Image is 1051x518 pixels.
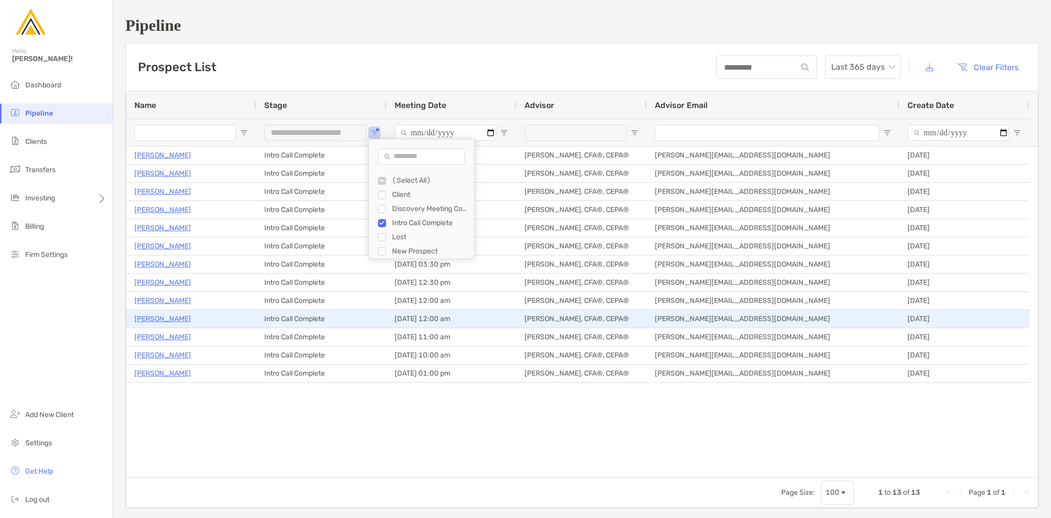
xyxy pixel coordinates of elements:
span: Advisor Email [655,100,707,110]
div: Filter List [369,174,474,273]
div: [DATE] [899,201,1029,219]
span: Stage [264,100,287,110]
img: pipeline icon [9,107,21,119]
div: [DATE] [899,365,1029,382]
p: [PERSON_NAME] [134,149,191,162]
span: Page [969,488,985,497]
div: [DATE] 03:30 pm [387,255,516,273]
img: firm-settings icon [9,248,21,260]
span: Meeting Date [395,100,446,110]
div: [DATE] 10:00 am [387,346,516,364]
span: to [884,488,891,497]
img: logout icon [9,493,21,505]
div: [PERSON_NAME], CFA®, CEPA® [516,346,647,364]
div: [PERSON_NAME], CFA®, CEPA® [516,328,647,346]
div: Intro Call Complete [256,219,387,237]
div: [PERSON_NAME], CFA®, CEPA® [516,274,647,291]
div: Intro Call Complete [256,274,387,291]
div: Intro Call Complete [256,146,387,164]
div: [PERSON_NAME], CFA®, CEPA® [516,237,647,255]
div: [PERSON_NAME][EMAIL_ADDRESS][DOMAIN_NAME] [647,165,899,182]
div: [PERSON_NAME], CFA®, CEPA® [516,183,647,200]
span: Firm Settings [25,250,68,259]
p: [PERSON_NAME] [134,203,191,216]
div: Discovery Meeting Complete [392,204,468,213]
div: [PERSON_NAME], CFA®, CEPA® [516,201,647,219]
input: Name Filter Input [134,125,236,141]
a: [PERSON_NAME] [134,222,191,234]
p: [PERSON_NAME] [134,258,191,271]
a: [PERSON_NAME] [134,185,191,198]
img: clients icon [9,135,21,147]
div: Intro Call Complete [256,310,387,328]
div: [PERSON_NAME][EMAIL_ADDRESS][DOMAIN_NAME] [647,328,899,346]
button: Open Filter Menu [240,129,248,137]
input: Search filter values [378,148,465,165]
a: [PERSON_NAME] [134,276,191,289]
div: [PERSON_NAME][EMAIL_ADDRESS][DOMAIN_NAME] [647,310,899,328]
div: [PERSON_NAME][EMAIL_ADDRESS][DOMAIN_NAME] [647,346,899,364]
span: Get Help [25,467,53,476]
img: billing icon [9,220,21,232]
div: Intro Call Complete [256,328,387,346]
a: [PERSON_NAME] [134,167,191,180]
div: [DATE] 01:00 pm [387,365,516,382]
span: 1 [987,488,991,497]
p: [PERSON_NAME] [134,240,191,252]
span: Create Date [907,100,954,110]
span: Advisor [524,100,554,110]
input: Create Date Filter Input [907,125,1009,141]
div: [PERSON_NAME][EMAIL_ADDRESS][DOMAIN_NAME] [647,274,899,291]
h1: Pipeline [125,16,1039,35]
div: [PERSON_NAME][EMAIL_ADDRESS][DOMAIN_NAME] [647,219,899,237]
div: [PERSON_NAME], CFA®, CEPA® [516,255,647,273]
div: [PERSON_NAME][EMAIL_ADDRESS][DOMAIN_NAME] [647,292,899,309]
span: 13 [911,488,920,497]
div: First Page [944,489,952,497]
div: Page Size: [781,488,815,497]
img: add_new_client icon [9,408,21,420]
span: Log out [25,495,50,504]
img: settings icon [9,436,21,448]
div: Lost [392,233,468,241]
div: Intro Call Complete [256,365,387,382]
div: (Select All) [392,176,468,185]
img: get-help icon [9,464,21,477]
div: Intro Call Complete [256,237,387,255]
div: [PERSON_NAME], CFA®, CEPA® [516,165,647,182]
div: [PERSON_NAME][EMAIL_ADDRESS][DOMAIN_NAME] [647,201,899,219]
a: [PERSON_NAME] [134,349,191,361]
div: [PERSON_NAME], CFA®, CEPA® [516,365,647,382]
div: [DATE] [899,165,1029,182]
div: [DATE] [899,219,1029,237]
div: Intro Call Complete [392,219,468,227]
div: [PERSON_NAME], CFA®, CEPA® [516,146,647,164]
a: [PERSON_NAME] [134,367,191,380]
input: Advisor Email Filter Input [655,125,879,141]
span: 1 [878,488,883,497]
button: Open Filter Menu [1013,129,1021,137]
span: [PERSON_NAME]! [12,55,107,63]
input: Meeting Date Filter Input [395,125,496,141]
div: [DATE] 12:00 am [387,292,516,309]
div: [DATE] [899,346,1029,364]
div: [PERSON_NAME][EMAIL_ADDRESS][DOMAIN_NAME] [647,237,899,255]
button: Open Filter Menu [500,129,508,137]
span: Last 365 days [831,56,895,78]
a: [PERSON_NAME] [134,294,191,307]
a: [PERSON_NAME] [134,313,191,325]
div: [PERSON_NAME], CFA®, CEPA® [516,292,647,309]
span: of [903,488,910,497]
button: Open Filter Menu [883,129,891,137]
img: transfers icon [9,163,21,175]
div: [PERSON_NAME], CFA®, CEPA® [516,219,647,237]
div: Intro Call Complete [256,346,387,364]
span: 1 [1001,488,1006,497]
div: [PERSON_NAME], CFA®, CEPA® [516,310,647,328]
